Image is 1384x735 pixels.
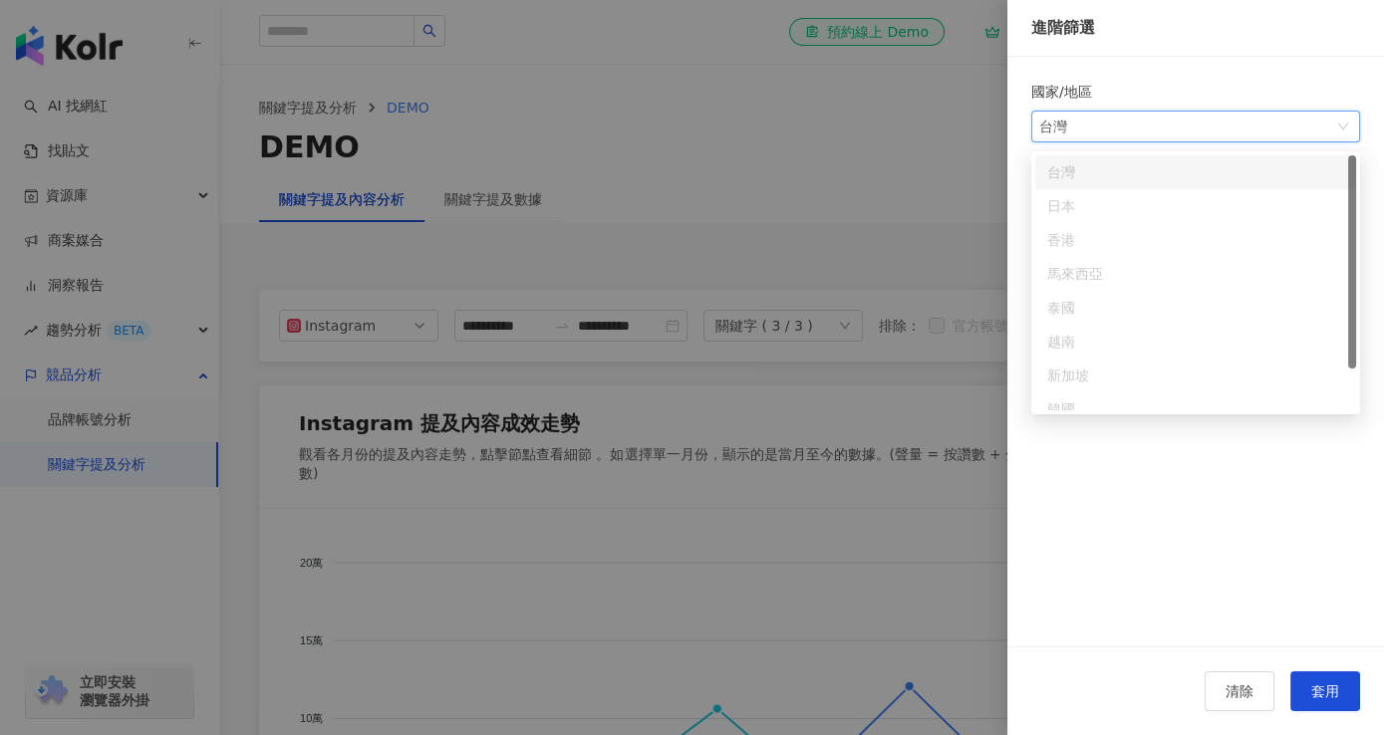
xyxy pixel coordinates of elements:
[1047,331,1112,353] div: 越南
[1047,161,1112,183] div: 台灣
[1031,81,1106,103] label: 國家/地區
[1047,365,1112,386] div: 新加坡
[1047,229,1112,251] div: 香港
[1047,195,1112,217] div: 日本
[1311,683,1339,699] span: 套用
[1047,398,1112,420] div: 韓國
[1039,112,1104,141] div: 台灣
[1205,671,1274,711] button: 清除
[1290,671,1360,711] button: 套用
[1226,683,1253,699] span: 清除
[1047,263,1112,285] div: 馬來西亞
[1047,297,1112,319] div: 泰國
[1031,16,1360,40] div: 進階篩選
